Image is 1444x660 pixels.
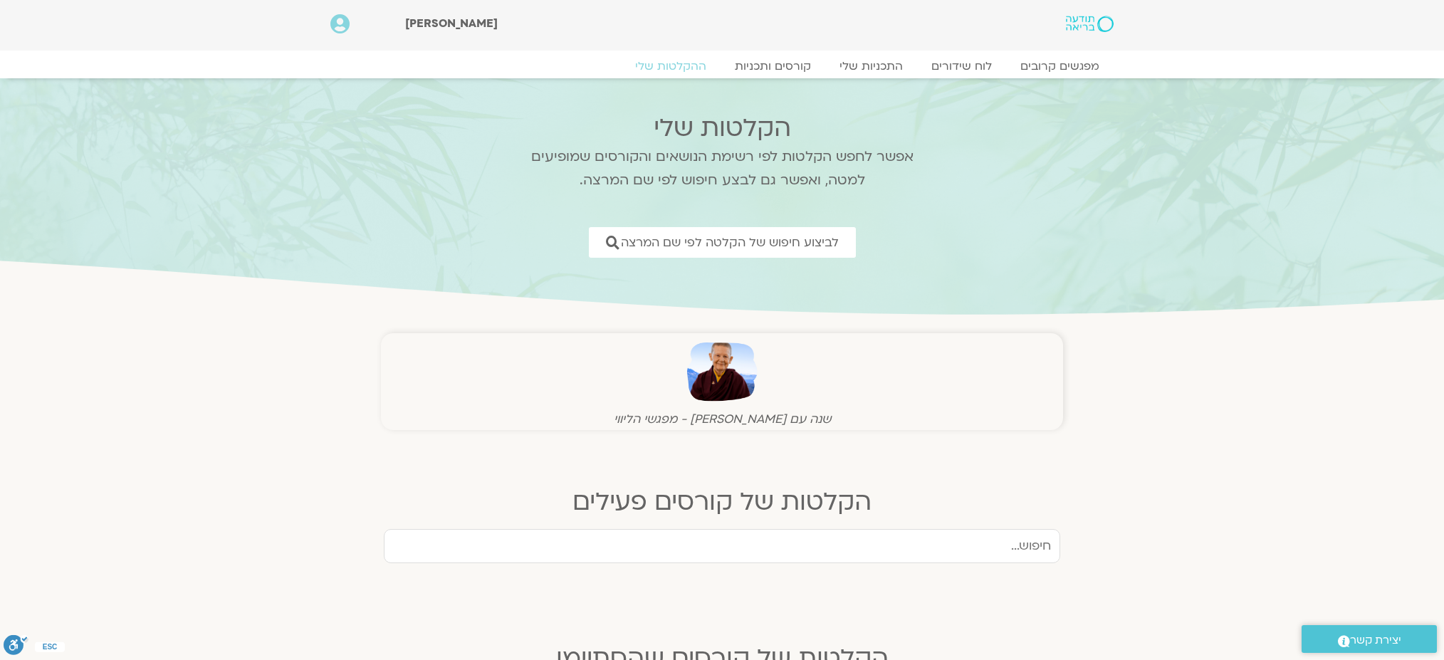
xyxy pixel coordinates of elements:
[589,227,856,258] a: לביצוע חיפוש של הקלטה לפי שם המרצה
[621,59,721,73] a: ההקלטות שלי
[384,529,1060,563] input: חיפוש...
[825,59,917,73] a: התכניות שלי
[512,145,932,192] p: אפשר לחפש הקלטות לפי רשימת הנושאים והקורסים שמופיעים למטה, ואפשר גם לבצע חיפוש לפי שם המרצה.
[1006,59,1114,73] a: מפגשים קרובים
[384,412,1060,426] figcaption: שנה עם [PERSON_NAME] - מפגשי הליווי
[405,16,498,31] span: [PERSON_NAME]
[1302,625,1437,653] a: יצירת קשר
[621,236,839,249] span: לביצוע חיפוש של הקלטה לפי שם המרצה
[917,59,1006,73] a: לוח שידורים
[512,114,932,142] h2: הקלטות שלי
[373,488,1071,516] h2: הקלטות של קורסים פעילים
[1350,631,1401,650] span: יצירת קשר
[330,59,1114,73] nav: Menu
[721,59,825,73] a: קורסים ותכניות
